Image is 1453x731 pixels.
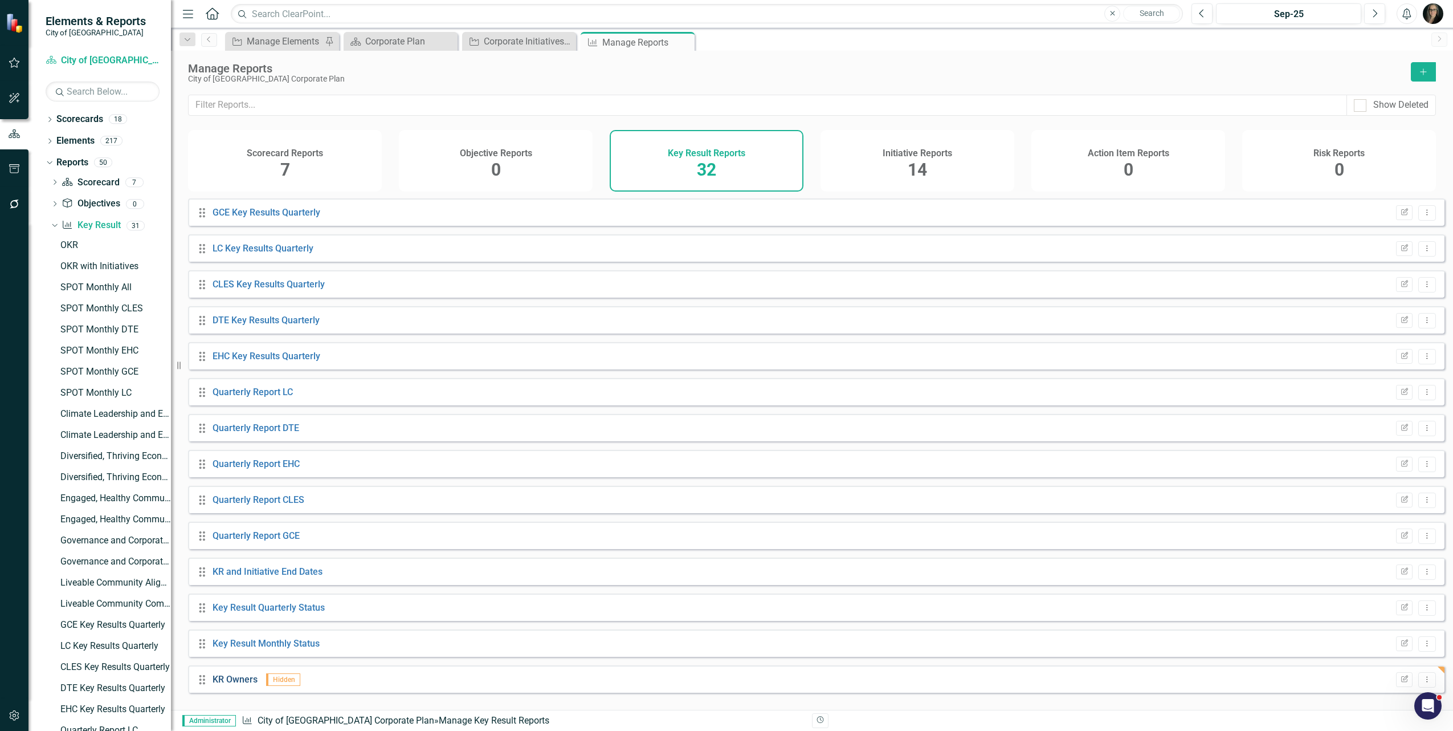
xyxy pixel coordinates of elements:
[228,34,322,48] a: Manage Elements
[1373,99,1428,112] div: Show Deleted
[1216,3,1361,24] button: Sep-25
[94,157,112,167] div: 50
[602,35,692,50] div: Manage Reports
[56,135,95,148] a: Elements
[58,700,171,718] a: EHC Key Results Quarterly
[213,638,320,649] a: Key Result Monthly Status
[60,578,171,588] div: Liveable Community Alignment
[60,704,171,714] div: EHC Key Results Quarterly
[46,28,146,37] small: City of [GEOGRAPHIC_DATA]
[126,221,145,230] div: 31
[1088,148,1169,159] h4: Action Item Reports
[126,199,144,209] div: 0
[280,160,290,180] span: 7
[213,458,300,469] a: Quarterly Report EHC
[46,14,146,28] span: Elements & Reports
[213,674,258,685] a: KR Owners
[883,148,952,159] h4: Initiative Reports
[668,148,745,159] h4: Key Result Reports
[60,282,171,293] div: SPOT Monthly All
[58,447,171,465] a: Diversified, Thriving Economy Completed Key Results
[58,278,171,297] a: SPOT Monthly All
[182,715,236,726] span: Administrator
[266,673,300,686] span: Hidden
[1414,692,1442,720] iframe: Intercom live chat
[697,160,716,180] span: 32
[213,207,320,218] a: GCE Key Results Quarterly
[247,34,322,48] div: Manage Elements
[58,405,171,423] a: Climate Leadership and Environmental Stewardship Alignment
[1313,148,1365,159] h4: Risk Reports
[60,493,171,503] div: Engaged, Healthy Community Alignment
[213,494,304,505] a: Quarterly Report CLES
[58,616,171,634] a: GCE Key Results Quarterly
[460,148,532,159] h4: Objective Reports
[213,530,300,541] a: Quarterly Report GCE
[1334,160,1344,180] span: 0
[60,641,171,651] div: LC Key Results Quarterly
[58,320,171,339] a: SPOT Monthly DTE
[58,342,171,360] a: SPOT Monthly EHC
[60,261,171,271] div: OKR with Initiatives
[188,95,1347,116] input: Filter Reports...
[58,363,171,381] a: SPOT Monthly GCE
[46,82,160,101] input: Search Below...
[60,346,171,356] div: SPOT Monthly EHC
[60,662,171,672] div: CLES Key Results Quarterly
[908,160,927,180] span: 14
[58,679,171,697] a: DTE Key Results Quarterly
[213,279,325,290] a: CLES Key Results Quarterly
[60,324,171,335] div: SPOT Monthly DTE
[213,351,320,362] a: EHC Key Results Quarterly
[56,113,103,126] a: Scorecards
[62,176,119,189] a: Scorecard
[109,115,127,124] div: 18
[1423,3,1443,24] img: Natalie Kovach
[213,566,323,577] a: KR and Initiative End Dates
[58,658,171,676] a: CLES Key Results Quarterly
[58,299,171,318] a: SPOT Monthly CLES
[58,531,171,550] a: Governance and Corporate Excellence Completed Key Results
[60,409,171,419] div: Climate Leadership and Environmental Stewardship Alignment
[231,4,1183,24] input: Search ClearPoint...
[58,637,171,655] a: LC Key Results Quarterly
[242,714,803,728] div: » Manage Key Result Reports
[213,602,325,613] a: Key Result Quarterly Status
[1123,6,1180,22] button: Search
[58,426,171,444] a: Climate Leadership and Environmental Stewardship Completed Key Results
[484,34,573,48] div: Corporate Initiatives By Owner
[58,468,171,486] a: Diversified, Thriving Economy Alignment
[188,62,1399,75] div: Manage Reports
[60,535,171,546] div: Governance and Corporate Excellence Completed Key Results
[6,13,26,33] img: ClearPoint Strategy
[58,384,171,402] a: SPOT Monthly LC
[56,156,88,169] a: Reports
[60,514,171,525] div: Engaged, Healthy Community Completed Key Results
[1140,9,1164,18] span: Search
[60,240,171,250] div: OKR
[188,75,1399,83] div: City of [GEOGRAPHIC_DATA] Corporate Plan
[58,510,171,529] a: Engaged, Healthy Community Completed Key Results
[247,148,323,159] h4: Scorecard Reports
[60,367,171,377] div: SPOT Monthly GCE
[213,243,313,254] a: LC Key Results Quarterly
[58,553,171,571] a: Governance and Corporate Excellence Alignment
[1220,7,1357,21] div: Sep-25
[365,34,455,48] div: Corporate Plan
[58,574,171,592] a: Liveable Community Alignment
[60,303,171,314] div: SPOT Monthly CLES
[213,423,299,433] a: Quarterly Report DTE
[1124,160,1133,180] span: 0
[100,136,123,146] div: 217
[125,177,144,187] div: 7
[346,34,455,48] a: Corporate Plan
[58,489,171,507] a: Engaged, Healthy Community Alignment
[62,219,120,232] a: Key Result
[465,34,573,48] a: Corporate Initiatives By Owner
[60,451,171,461] div: Diversified, Thriving Economy Completed Key Results
[58,236,171,254] a: OKR
[58,595,171,613] a: Liveable Community Completed Key Results
[60,620,171,630] div: GCE Key Results Quarterly
[258,715,434,726] a: City of [GEOGRAPHIC_DATA] Corporate Plan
